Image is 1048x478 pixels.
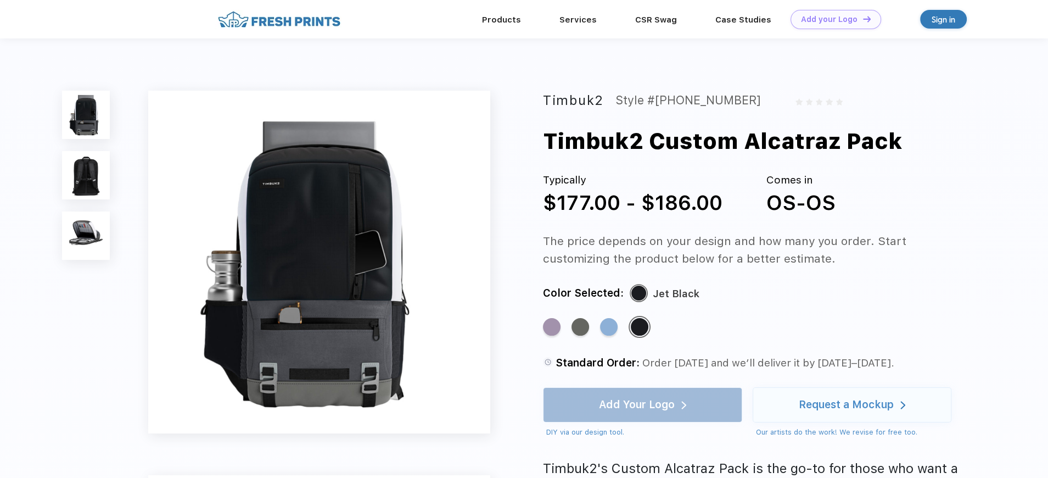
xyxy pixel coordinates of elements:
[806,98,812,105] img: gray_star.svg
[766,173,836,188] div: Comes in
[863,16,871,22] img: DT
[600,318,618,336] div: Sky Blue
[546,427,742,438] div: DIY via our design tool.
[795,98,802,105] img: gray_star.svg
[543,232,973,268] div: The price depends on your design and how many you order. Start customizing the product below for ...
[556,357,640,369] span: Standard Order:
[920,10,967,29] a: Sign in
[642,357,894,369] span: Order [DATE] and we’ll deliver it by [DATE]–[DATE].
[543,125,903,158] div: Timbuk2 Custom Alcatraz Pack
[543,357,553,367] img: standard order
[631,318,648,336] div: Jet Black
[482,15,521,25] a: Products
[543,318,561,336] div: Lavender
[756,427,952,438] div: Our artists do the work! We revise for free too.
[62,151,110,199] img: func=resize&h=100
[801,15,858,24] div: Add your Logo
[543,188,722,219] div: $177.00 - $186.00
[571,318,589,336] div: Gunmetal
[543,91,604,110] div: Timbuk2
[932,13,955,26] div: Sign in
[826,98,832,105] img: gray_star.svg
[816,98,822,105] img: gray_star.svg
[62,212,110,260] img: func=resize&h=100
[148,91,490,433] img: func=resize&h=640
[543,173,722,188] div: Typically
[215,10,344,29] img: fo%20logo%202.webp
[543,285,624,302] div: Color Selected:
[615,91,761,110] div: Style #[PHONE_NUMBER]
[836,98,843,105] img: gray_star.svg
[62,91,110,139] img: func=resize&h=100
[766,188,836,219] div: OS-OS
[653,285,699,302] div: Jet Black
[900,401,905,409] img: white arrow
[799,399,894,410] div: Request a Mockup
